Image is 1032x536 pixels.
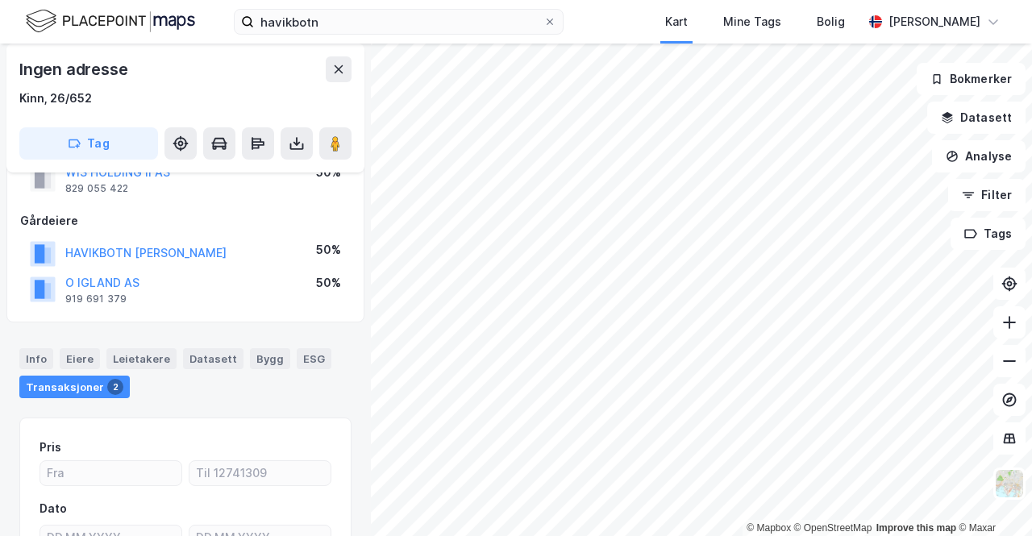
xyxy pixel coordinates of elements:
div: Gårdeiere [20,211,351,231]
div: Kart [665,12,688,31]
div: Bygg [250,348,290,369]
div: Info [19,348,53,369]
div: Transaksjoner [19,376,130,398]
div: Kontrollprogram for chat [951,459,1032,536]
button: Filter [948,179,1026,211]
div: Bolig [817,12,845,31]
input: Fra [40,461,181,485]
button: Datasett [927,102,1026,134]
a: OpenStreetMap [794,522,872,534]
a: Mapbox [747,522,791,534]
div: Kinn, 26/652 [19,89,92,108]
div: [PERSON_NAME] [888,12,980,31]
a: Improve this map [876,522,956,534]
img: logo.f888ab2527a4732fd821a326f86c7f29.svg [26,7,195,35]
div: Leietakere [106,348,177,369]
div: Ingen adresse [19,56,131,82]
div: 829 055 422 [65,182,128,195]
div: Dato [40,499,67,518]
div: Datasett [183,348,243,369]
div: Mine Tags [723,12,781,31]
button: Tag [19,127,158,160]
div: 919 691 379 [65,293,127,305]
div: 50% [316,240,341,260]
button: Bokmerker [917,63,1026,95]
div: Eiere [60,348,100,369]
input: Søk på adresse, matrikkel, gårdeiere, leietakere eller personer [254,10,543,34]
input: Til 12741309 [189,461,331,485]
button: Tags [951,218,1026,250]
div: ESG [297,348,331,369]
iframe: Chat Widget [951,459,1032,536]
div: Pris [40,438,61,457]
button: Analyse [932,140,1026,172]
div: 2 [107,379,123,395]
div: 50% [316,273,341,293]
